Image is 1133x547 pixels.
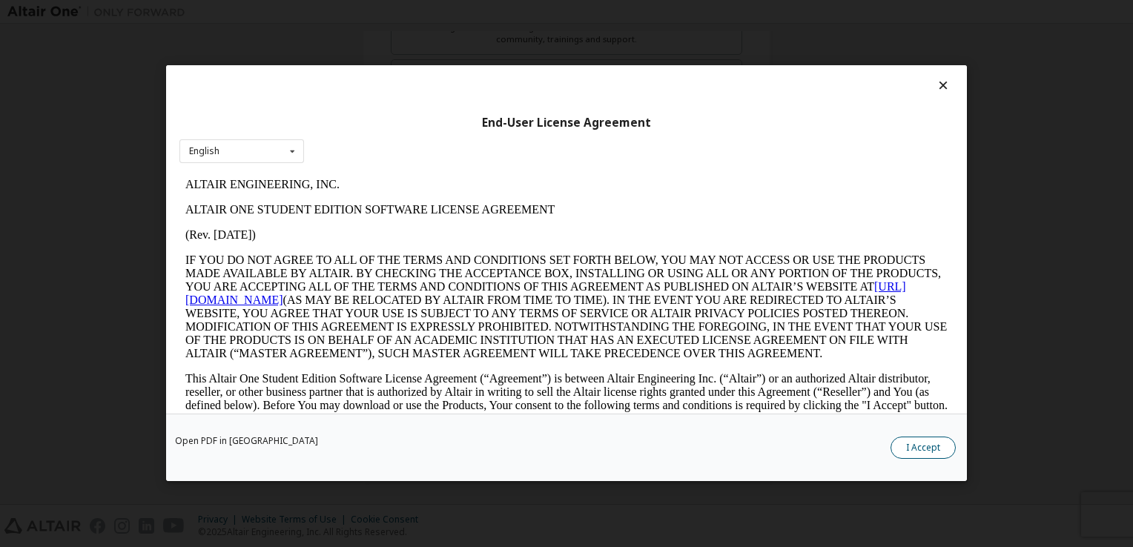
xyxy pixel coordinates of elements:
[175,437,318,446] a: Open PDF in [GEOGRAPHIC_DATA]
[6,82,768,188] p: IF YOU DO NOT AGREE TO ALL OF THE TERMS AND CONDITIONS SET FORTH BELOW, YOU MAY NOT ACCESS OR USE...
[6,31,768,44] p: ALTAIR ONE STUDENT EDITION SOFTWARE LICENSE AGREEMENT
[6,108,727,134] a: [URL][DOMAIN_NAME]
[6,56,768,70] p: (Rev. [DATE])
[179,116,954,130] div: End-User License Agreement
[189,147,219,156] div: English
[6,6,768,19] p: ALTAIR ENGINEERING, INC.
[891,437,956,460] button: I Accept
[6,200,768,253] p: This Altair One Student Edition Software License Agreement (“Agreement”) is between Altair Engine...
